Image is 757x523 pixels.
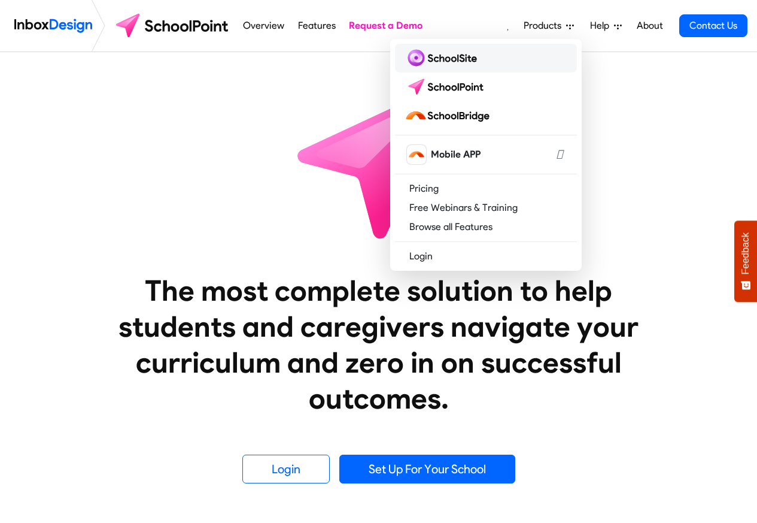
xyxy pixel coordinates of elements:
a: Browse all Features [395,217,577,237]
a: Login [395,247,577,266]
button: Feedback - Show survey [734,220,757,302]
span: Help [590,19,614,33]
img: schoolpoint logo [110,11,236,40]
a: Set Up For Your School [339,455,515,483]
a: Contact Us [679,14,747,37]
a: Products [519,14,579,38]
span: Mobile APP [431,147,481,162]
span: Feedback [740,232,751,274]
a: Help [585,14,627,38]
div: Products [390,39,582,271]
img: schoolbridge icon [407,145,426,164]
img: schoolbridge logo [405,106,494,125]
a: Features [294,14,339,38]
a: Request a Demo [346,14,426,38]
a: schoolbridge icon Mobile APP [395,140,577,169]
a: Login [242,455,330,483]
img: schoolpoint logo [405,77,489,96]
span: Products [524,19,566,33]
a: Pricing [395,179,577,198]
a: Free Webinars & Training [395,198,577,217]
a: About [633,14,666,38]
img: schoolsite logo [405,49,482,68]
heading: The most complete solution to help students and caregivers navigate your curriculum and zero in o... [95,273,663,416]
img: icon_schoolpoint.svg [271,52,487,268]
a: Overview [240,14,288,38]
